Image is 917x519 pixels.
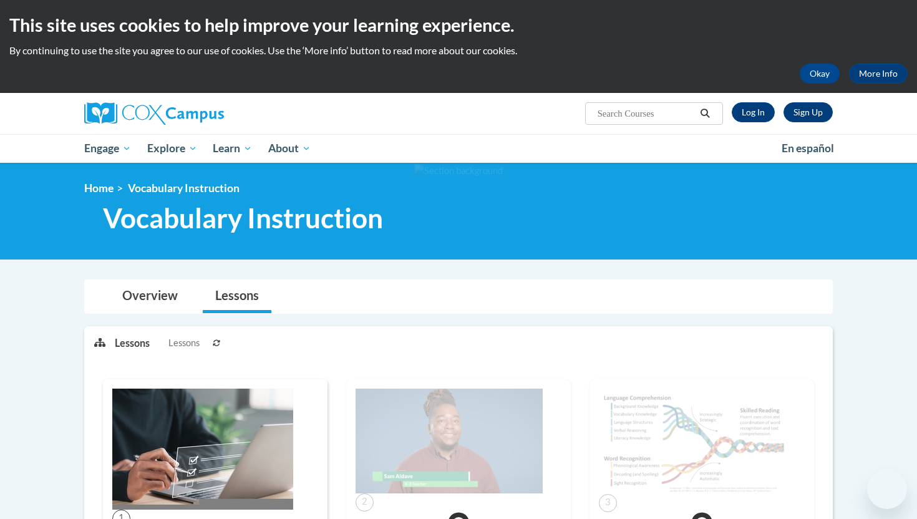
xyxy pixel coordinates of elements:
[84,141,131,156] span: Engage
[774,135,842,162] a: En español
[9,12,908,37] h2: This site uses cookies to help improve your learning experience.
[115,336,150,350] p: Lessons
[112,389,293,510] img: Course Image
[700,109,711,119] i: 
[356,389,543,493] img: Course Image
[696,106,715,121] button: Search
[9,44,908,57] p: By continuing to use the site you agree to our use of cookies. Use the ‘More info’ button to read...
[168,336,200,350] span: Lessons
[849,64,908,84] a: More Info
[128,182,240,195] span: Vocabulary Instruction
[65,134,851,163] div: Main menu
[414,164,503,178] img: Section background
[599,389,786,494] img: Course Image
[76,134,139,163] a: Engage
[867,469,907,509] iframe: Button to launch messaging window
[139,134,205,163] a: Explore
[260,134,319,163] a: About
[599,494,617,512] span: 3
[205,134,260,163] a: Learn
[103,201,383,235] span: Vocabulary Instruction
[356,493,374,512] span: 2
[800,64,840,84] button: Okay
[732,102,775,122] a: Log In
[213,141,252,156] span: Learn
[147,141,197,156] span: Explore
[784,102,833,122] a: Register
[203,280,271,313] a: Lessons
[110,280,190,313] a: Overview
[782,142,834,155] span: En español
[84,102,321,125] a: Cox Campus
[268,141,311,156] span: About
[84,102,224,125] img: Cox Campus
[84,182,114,195] a: Home
[596,106,696,121] input: Search Courses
